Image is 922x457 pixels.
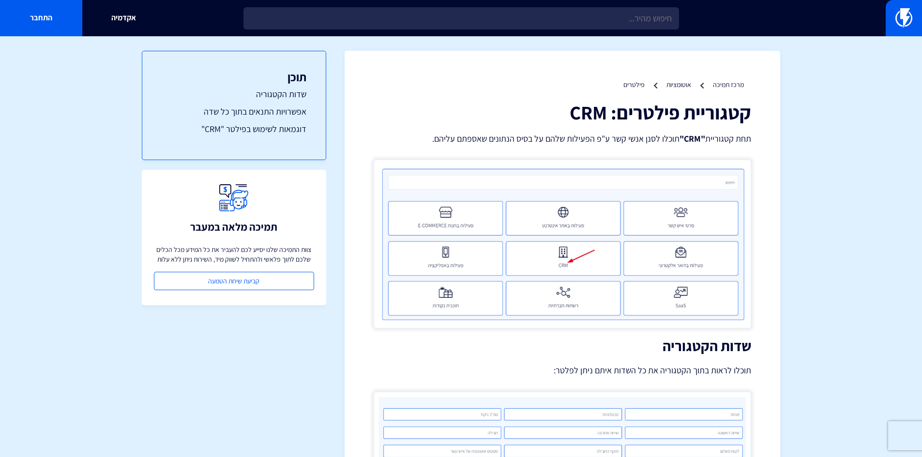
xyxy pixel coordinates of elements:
[374,133,751,145] p: תחת קטגוריית תוכלו לסנן אנשי קשר ע"פ הפעילות שלהם על בסיס הנתונים שאספתם עליהם.
[374,364,751,377] p: תוכלו לראות בתוך הקטגוריה את כל השדות איתם ניתן לפלטר:
[190,221,277,233] h3: תמיכה מלאה במעבר
[666,80,691,89] a: אוטומציות
[162,71,306,83] h3: תוכן
[374,338,751,354] h2: שדות הקטגוריה
[243,7,679,29] input: חיפוש מהיר...
[154,245,314,264] p: צוות התמיכה שלנו יסייע לכם להעביר את כל המידע מכל הכלים שלכם לתוך פלאשי ולהתחיל לשווק מיד, השירות...
[162,88,306,101] a: שדות הקטגוריה
[713,80,744,89] a: מרכז תמיכה
[374,102,751,123] h1: קטגוריית פילטרים: CRM
[623,80,645,89] a: פילטרים
[680,133,705,144] strong: "CRM"
[162,105,306,118] a: אפשרויות התנאים בתוך כל שדה
[154,272,314,290] a: קביעת שיחת הטמעה
[162,123,306,135] a: דוגמאות לשימוש בפילטר "CRM"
